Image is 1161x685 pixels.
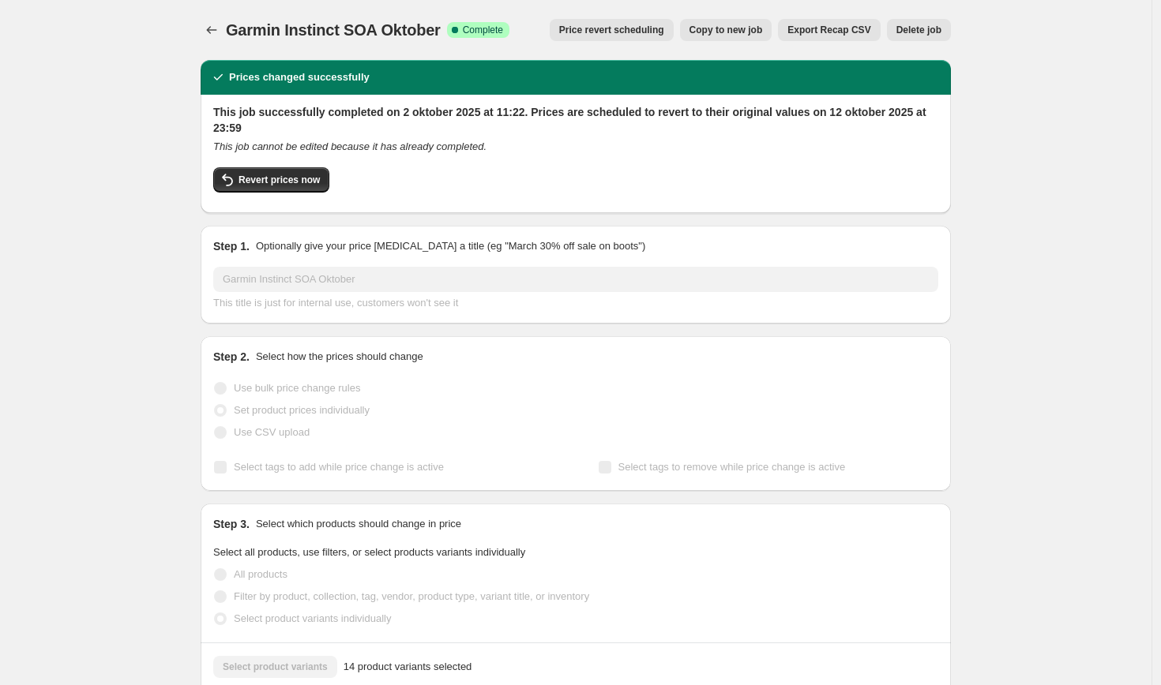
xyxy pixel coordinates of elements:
span: Garmin Instinct SOA Oktober [226,21,441,39]
span: Complete [463,24,503,36]
p: Optionally give your price [MEDICAL_DATA] a title (eg "March 30% off sale on boots") [256,238,645,254]
button: Export Recap CSV [778,19,880,41]
span: Set product prices individually [234,404,370,416]
button: Copy to new job [680,19,772,41]
span: Filter by product, collection, tag, vendor, product type, variant title, or inventory [234,590,589,602]
span: Export Recap CSV [787,24,870,36]
span: Revert prices now [239,174,320,186]
h2: Step 3. [213,516,250,532]
button: Price change jobs [201,19,223,41]
i: This job cannot be edited because it has already completed. [213,140,487,152]
button: Revert prices now [213,167,329,193]
span: Select tags to remove while price change is active [618,461,846,473]
span: All products [234,568,287,580]
h2: Prices changed successfully [229,69,370,85]
h2: This job successfully completed on 2 oktober 2025 at 11:22. Prices are scheduled to revert to the... [213,104,938,136]
span: Select tags to add while price change is active [234,461,444,473]
span: Select product variants individually [234,612,391,624]
span: This title is just for internal use, customers won't see it [213,297,458,309]
span: Price revert scheduling [559,24,664,36]
p: Select how the prices should change [256,349,423,365]
span: Select all products, use filters, or select products variants individually [213,546,525,558]
button: Price revert scheduling [550,19,674,41]
p: Select which products should change in price [256,516,461,532]
h2: Step 1. [213,238,250,254]
input: 30% off holiday sale [213,267,938,292]
button: Delete job [887,19,951,41]
span: Use CSV upload [234,426,310,438]
span: Copy to new job [689,24,763,36]
span: 14 product variants selected [344,659,472,675]
span: Use bulk price change rules [234,382,360,394]
span: Delete job [896,24,941,36]
h2: Step 2. [213,349,250,365]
